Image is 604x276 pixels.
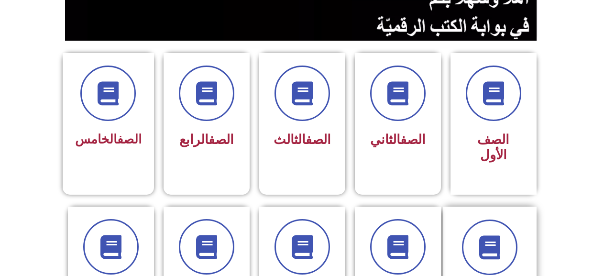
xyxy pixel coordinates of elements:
span: الرابع [179,132,234,147]
span: الخامس [75,132,142,146]
a: الصف [117,132,142,146]
a: الصف [306,132,331,147]
a: الصف [209,132,234,147]
span: الصف الأول [477,132,509,163]
span: الثاني [370,132,426,147]
a: الصف [400,132,426,147]
span: الثالث [274,132,331,147]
